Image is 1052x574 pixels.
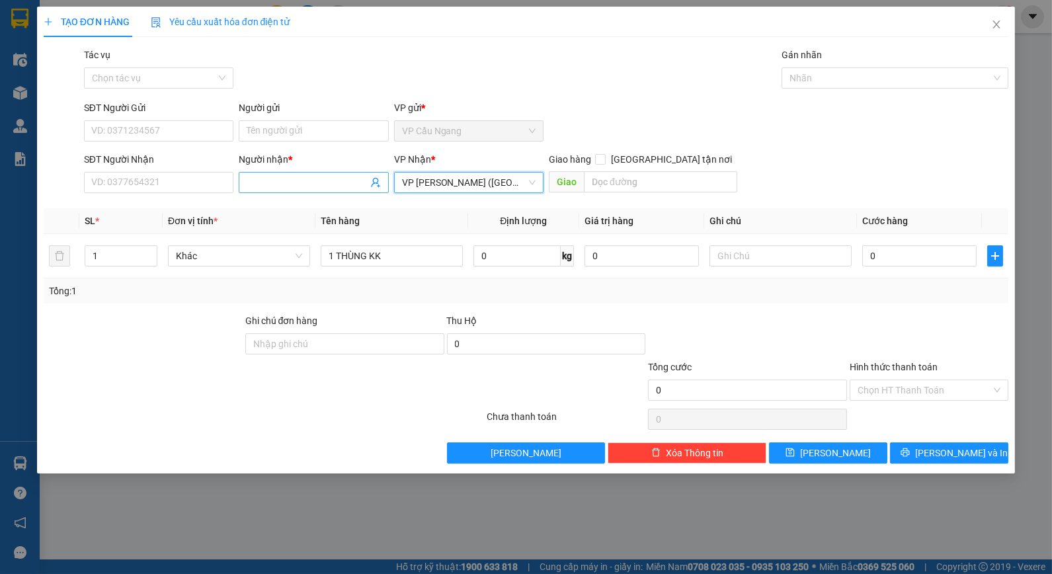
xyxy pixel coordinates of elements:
span: [PERSON_NAME] và In [915,446,1008,460]
input: Ghi chú đơn hàng [245,333,444,354]
img: icon [151,17,161,28]
span: Giá trị hàng [585,216,633,226]
span: VP Trần Phú (Hàng) [402,173,536,192]
span: delete [651,448,661,458]
button: save[PERSON_NAME] [769,442,887,464]
button: delete [49,245,70,266]
span: Cước hàng [862,216,908,226]
span: Giao hàng [549,154,591,165]
span: Định lượng [500,216,547,226]
span: Xóa Thông tin [666,446,723,460]
div: SĐT Người Nhận [84,152,233,167]
label: Gán nhãn [782,50,822,60]
button: [PERSON_NAME] [447,442,606,464]
input: 0 [585,245,699,266]
div: Người gửi [239,101,388,115]
span: VP Cầu Ngang [402,121,536,141]
input: VD: Bàn, Ghế [321,245,463,266]
button: plus [987,245,1003,266]
input: Dọc đường [584,171,737,192]
span: Thu Hộ [447,315,477,326]
span: plus [44,17,53,26]
span: Đơn vị tính [168,216,218,226]
span: kg [561,245,574,266]
span: user-add [370,177,381,188]
label: Hình thức thanh toán [850,362,938,372]
span: printer [901,448,910,458]
div: Tổng: 1 [49,284,407,298]
span: plus [988,251,1002,261]
button: printer[PERSON_NAME] và In [890,442,1008,464]
div: Người nhận [239,152,388,167]
label: Ghi chú đơn hàng [245,315,318,326]
button: deleteXóa Thông tin [608,442,766,464]
span: Khác [176,246,302,266]
button: Close [978,7,1015,44]
span: save [786,448,795,458]
div: SĐT Người Gửi [84,101,233,115]
span: Tên hàng [321,216,360,226]
span: [PERSON_NAME] [800,446,871,460]
span: Giao [549,171,584,192]
span: Yêu cầu xuất hóa đơn điện tử [151,17,290,27]
span: close [991,19,1002,30]
label: Tác vụ [84,50,110,60]
div: Chưa thanh toán [486,409,647,432]
div: VP gửi [394,101,544,115]
span: [GEOGRAPHIC_DATA] tận nơi [606,152,737,167]
span: [PERSON_NAME] [491,446,561,460]
span: Tổng cước [648,362,692,372]
input: Ghi Chú [709,245,852,266]
th: Ghi chú [704,208,857,234]
span: VP Nhận [394,154,431,165]
span: TẠO ĐƠN HÀNG [44,17,130,27]
span: SL [85,216,95,226]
